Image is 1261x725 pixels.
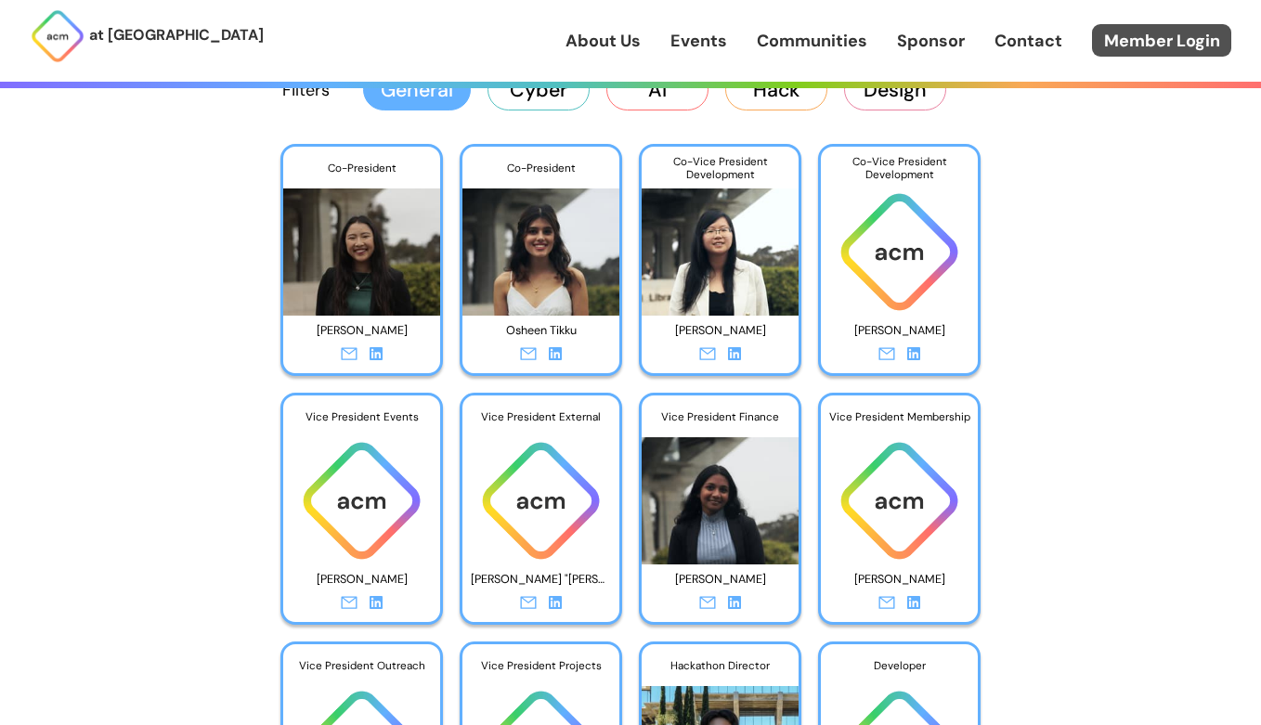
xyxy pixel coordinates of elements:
[283,147,440,189] div: Co-President
[829,565,969,594] p: [PERSON_NAME]
[283,437,440,564] img: ACM logo
[292,565,432,594] p: [PERSON_NAME]
[30,8,85,64] img: ACM Logo
[642,422,799,564] img: Photo of Shreya Nagunuri
[462,147,619,189] div: Co-President
[897,29,965,53] a: Sponsor
[462,395,619,438] div: Vice President External
[821,188,978,316] img: ACM logo
[89,23,264,47] p: at [GEOGRAPHIC_DATA]
[821,147,978,189] div: Co-Vice President Development
[844,69,946,110] button: Design
[642,147,799,189] div: Co-Vice President Development
[283,174,440,316] img: Photo of Murou Wang
[642,644,799,687] div: Hackathon Director
[606,69,708,110] button: AI
[821,395,978,438] div: Vice President Membership
[462,437,619,564] img: ACM logo
[725,69,827,110] button: Hack
[821,437,978,564] img: ACM logo
[283,395,440,438] div: Vice President Events
[1092,24,1231,57] a: Member Login
[282,78,330,102] p: Filters
[487,69,590,110] button: Cyber
[292,317,432,345] p: [PERSON_NAME]
[829,317,969,345] p: [PERSON_NAME]
[650,565,790,594] p: [PERSON_NAME]
[565,29,641,53] a: About Us
[642,174,799,316] img: Photo of Angela Hu
[650,317,790,345] p: [PERSON_NAME]
[471,317,611,345] p: Osheen Tikku
[821,644,978,687] div: Developer
[757,29,867,53] a: Communities
[363,69,471,110] button: General
[462,644,619,687] div: Vice President Projects
[471,565,611,594] p: [PERSON_NAME] "[PERSON_NAME]" [PERSON_NAME]
[462,174,619,316] img: Photo of Osheen Tikku
[670,29,727,53] a: Events
[642,395,799,438] div: Vice President Finance
[30,8,264,64] a: at [GEOGRAPHIC_DATA]
[994,29,1062,53] a: Contact
[283,644,440,687] div: Vice President Outreach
